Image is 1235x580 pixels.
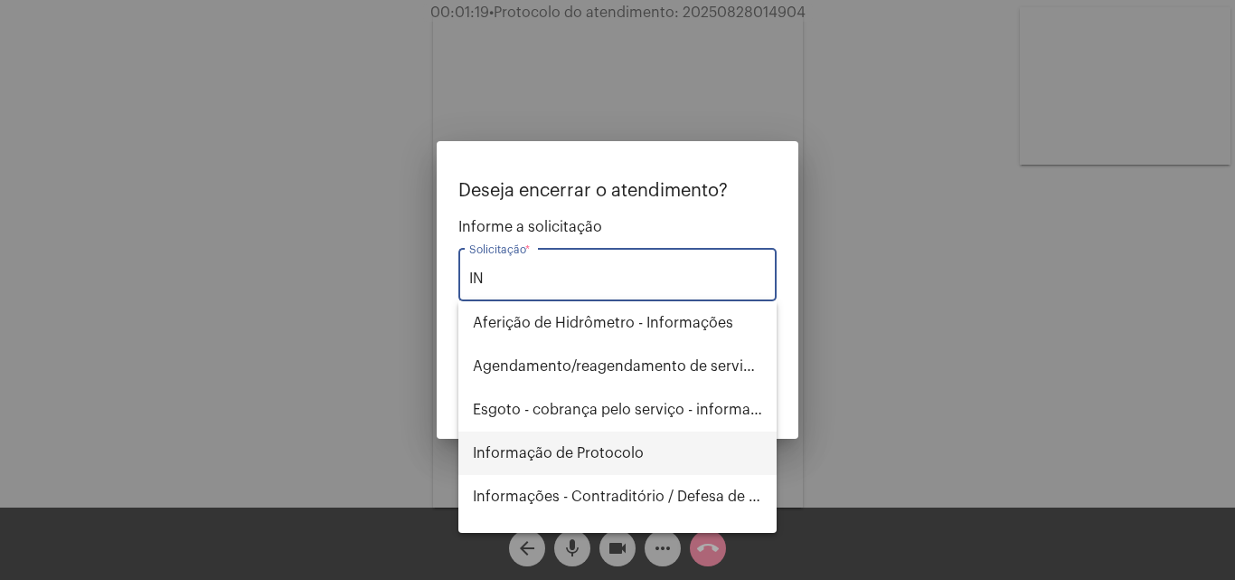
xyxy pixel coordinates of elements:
span: Aferição de Hidrômetro - Informações [473,301,762,345]
input: Buscar solicitação [469,271,766,287]
span: Informação de Protocolo [473,432,762,475]
p: Deseja encerrar o atendimento? [458,181,777,201]
span: Informe a solicitação [458,219,777,235]
span: Leitura - informações [473,518,762,562]
span: Agendamento/reagendamento de serviços - informações [473,345,762,388]
span: Esgoto - cobrança pelo serviço - informações [473,388,762,432]
span: Informações - Contraditório / Defesa de infração [473,475,762,518]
